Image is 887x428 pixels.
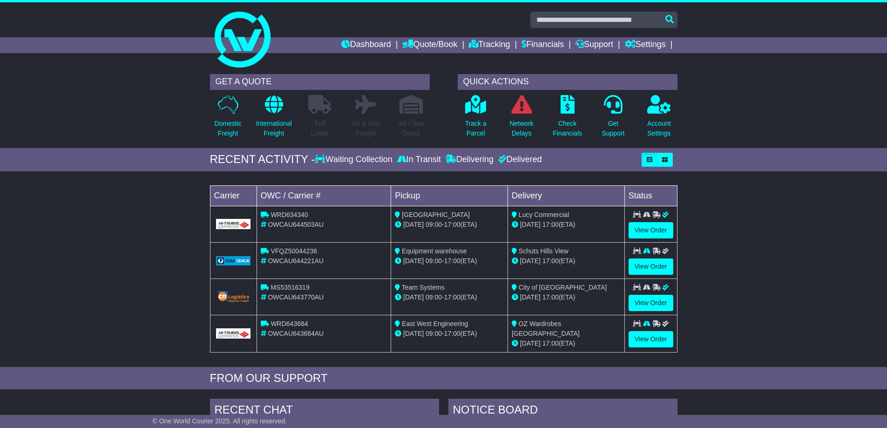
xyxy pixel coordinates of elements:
p: Air / Sea Depot [399,119,424,138]
span: 17:00 [444,221,460,228]
span: Equipment warehouse [402,247,467,255]
td: Status [624,185,677,206]
img: GetCarrierServiceLogo [216,219,251,229]
span: 17:00 [542,257,559,265]
span: 09:00 [426,293,442,301]
span: OWCAU644503AU [268,221,324,228]
a: View Order [629,222,673,238]
div: - (ETA) [395,220,504,230]
a: Dashboard [341,37,391,53]
span: Team Systems [402,284,445,291]
span: [DATE] [403,257,424,265]
a: AccountSettings [647,95,671,143]
span: 17:00 [444,257,460,265]
td: Pickup [391,185,508,206]
span: 09:00 [426,221,442,228]
span: 17:00 [542,221,559,228]
span: OWCAU644221AU [268,257,324,265]
div: QUICK ACTIONS [458,74,677,90]
img: GetCarrierServiceLogo [216,256,251,265]
span: [DATE] [403,293,424,301]
div: FROM OUR SUPPORT [210,372,677,385]
span: Schuts Hills View [519,247,569,255]
span: WRD634340 [271,211,308,218]
td: Carrier [210,185,257,206]
span: [GEOGRAPHIC_DATA] [402,211,470,218]
a: Track aParcel [465,95,487,143]
div: In Transit [395,155,443,165]
span: 09:00 [426,330,442,337]
a: CheckFinancials [552,95,582,143]
p: Network Delays [509,119,533,138]
div: RECENT ACTIVITY - [210,153,315,166]
a: InternationalFreight [256,95,292,143]
a: Quote/Book [402,37,457,53]
div: - (ETA) [395,292,504,302]
span: [DATE] [520,257,541,265]
a: GetSupport [601,95,625,143]
span: VFQZ50044236 [271,247,317,255]
div: Delivered [496,155,542,165]
a: Support [576,37,613,53]
div: GET A QUOTE [210,74,430,90]
p: Domestic Freight [214,119,241,138]
div: Waiting Collection [315,155,394,165]
span: [DATE] [403,330,424,337]
a: Settings [625,37,666,53]
span: 17:00 [444,330,460,337]
span: 09:00 [426,257,442,265]
div: - (ETA) [395,329,504,339]
img: GetCarrierServiceLogo [216,290,251,303]
span: OZ Wardrobes [GEOGRAPHIC_DATA] [512,320,580,337]
a: Financials [521,37,564,53]
span: OWCAU643684AU [268,330,324,337]
p: Full Loads [308,119,332,138]
p: Account Settings [647,119,671,138]
span: Lucy Commercial [519,211,569,218]
p: Check Financials [553,119,582,138]
a: NetworkDelays [509,95,534,143]
span: East West Engineering [402,320,468,327]
span: MS53516319 [271,284,309,291]
div: (ETA) [512,220,621,230]
span: OWCAU643770AU [268,293,324,301]
a: View Order [629,258,673,275]
span: © One World Courier 2025. All rights reserved. [153,417,287,425]
p: Get Support [602,119,624,138]
a: Tracking [469,37,510,53]
div: (ETA) [512,292,621,302]
span: WRD643684 [271,320,308,327]
p: Air & Sea Freight [352,119,379,138]
td: Delivery [508,185,624,206]
span: [DATE] [520,340,541,347]
div: - (ETA) [395,256,504,266]
p: International Freight [256,119,292,138]
a: View Order [629,295,673,311]
img: GetCarrierServiceLogo [216,328,251,339]
span: [DATE] [403,221,424,228]
div: RECENT CHAT [210,399,439,424]
div: (ETA) [512,256,621,266]
span: 17:00 [542,340,559,347]
span: [DATE] [520,293,541,301]
span: [DATE] [520,221,541,228]
a: View Order [629,331,673,347]
div: NOTICE BOARD [448,399,677,424]
a: DomesticFreight [214,95,242,143]
td: OWC / Carrier # [257,185,391,206]
p: Track a Parcel [465,119,487,138]
span: City of [GEOGRAPHIC_DATA] [519,284,607,291]
div: Delivering [443,155,496,165]
span: 17:00 [444,293,460,301]
span: 17:00 [542,293,559,301]
div: (ETA) [512,339,621,348]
